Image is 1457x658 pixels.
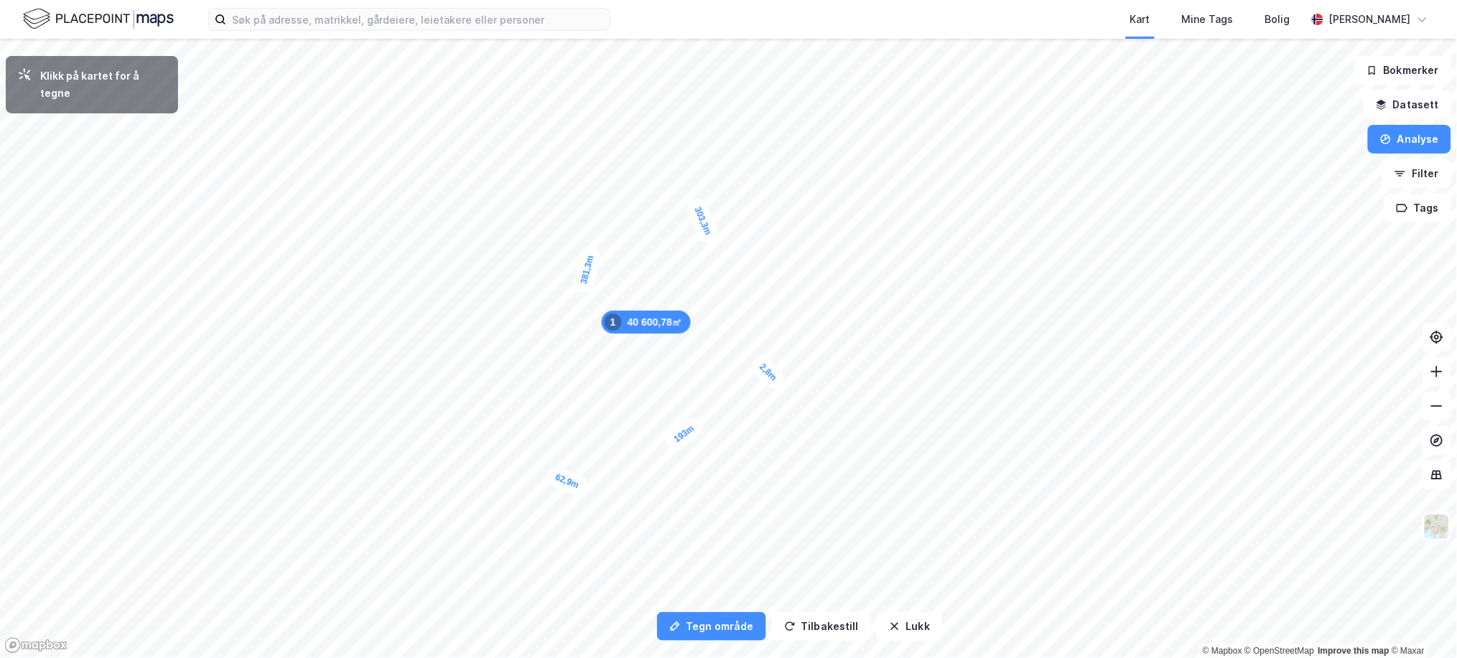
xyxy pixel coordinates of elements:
a: Mapbox [1203,646,1242,656]
button: Bokmerker [1354,56,1451,85]
div: Map marker [544,464,590,498]
div: Bolig [1265,11,1290,28]
button: Lukk [877,612,942,641]
div: 1 [605,314,622,331]
div: Klikk på kartet for å tegne [40,67,167,102]
a: Improve this map [1318,646,1389,656]
div: Map marker [572,245,602,295]
button: Tags [1384,194,1451,222]
img: Z [1423,513,1451,540]
button: Filter [1382,159,1451,188]
button: Datasett [1364,90,1451,119]
div: Map marker [602,311,691,334]
div: Kart [1130,11,1150,28]
div: Map marker [748,352,788,393]
div: Mine Tags [1182,11,1234,28]
a: Mapbox homepage [4,637,68,654]
a: OpenStreetMap [1245,646,1315,656]
div: Kontrollprogram for chat [1385,589,1457,658]
div: Map marker [684,196,721,247]
input: Søk på adresse, matrikkel, gårdeiere, leietakere eller personer [226,9,610,30]
button: Tegn område [657,612,766,641]
img: logo.f888ab2527a4732fd821a326f86c7f29.svg [23,6,174,32]
iframe: Chat Widget [1385,589,1457,658]
button: Tilbakestill [772,612,871,641]
div: [PERSON_NAME] [1329,11,1411,28]
div: Map marker [663,415,707,453]
button: Analyse [1368,125,1451,154]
